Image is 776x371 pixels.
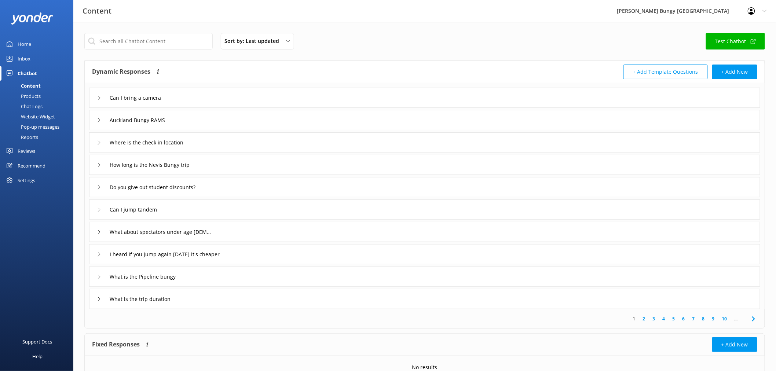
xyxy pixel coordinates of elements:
[639,315,649,322] a: 2
[83,5,111,17] h3: Content
[4,122,59,132] div: Pop-up messages
[32,349,43,364] div: Help
[92,65,150,79] h4: Dynamic Responses
[4,91,73,101] a: Products
[699,315,709,322] a: 8
[709,315,718,322] a: 9
[712,65,757,79] button: + Add New
[689,315,699,322] a: 7
[706,33,765,49] a: Test Chatbot
[4,122,73,132] a: Pop-up messages
[718,315,731,322] a: 10
[659,315,669,322] a: 4
[92,337,140,352] h4: Fixed Responses
[18,66,37,81] div: Chatbot
[669,315,679,322] a: 5
[18,144,35,158] div: Reviews
[4,101,73,111] a: Chat Logs
[11,12,53,25] img: yonder-white-logo.png
[18,173,35,188] div: Settings
[4,132,73,142] a: Reports
[4,81,73,91] a: Content
[18,158,45,173] div: Recommend
[629,315,639,322] a: 1
[4,132,38,142] div: Reports
[23,334,52,349] div: Support Docs
[18,51,30,66] div: Inbox
[623,65,708,79] button: + Add Template Questions
[18,37,31,51] div: Home
[84,33,213,49] input: Search all Chatbot Content
[4,81,41,91] div: Content
[4,111,73,122] a: Website Widget
[731,315,742,322] span: ...
[4,101,43,111] div: Chat Logs
[649,315,659,322] a: 3
[4,111,55,122] div: Website Widget
[224,37,283,45] span: Sort by: Last updated
[4,91,41,101] div: Products
[712,337,757,352] button: + Add New
[679,315,689,322] a: 6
